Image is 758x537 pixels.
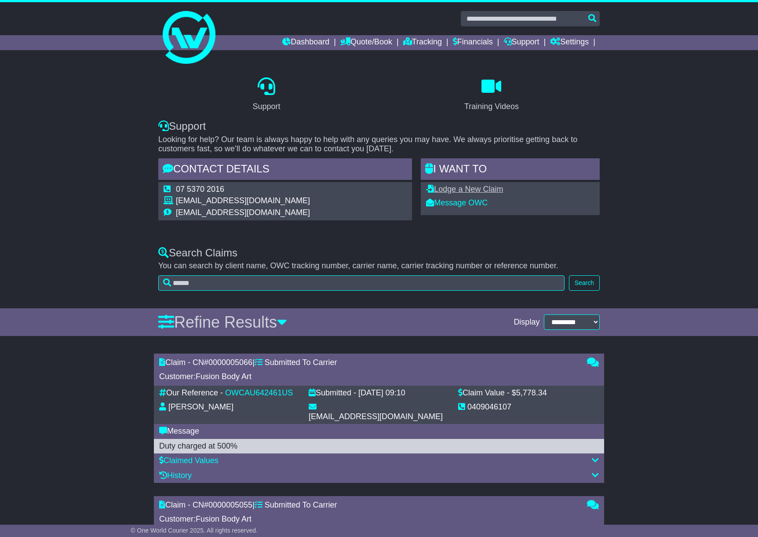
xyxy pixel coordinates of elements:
[176,196,310,208] td: [EMAIL_ADDRESS][DOMAIN_NAME]
[358,388,405,398] div: [DATE] 09:10
[208,358,252,367] span: 0000005066
[158,313,287,331] a: Refine Results
[159,456,219,465] a: Claimed Values
[459,74,525,116] a: Training Videos
[208,500,252,509] span: 0000005055
[504,35,539,50] a: Support
[158,261,600,271] p: You can search by client name, OWC tracking number, carrier name, carrier tracking number or refe...
[196,372,251,381] span: Fusion Body Art
[514,318,539,327] span: Display
[158,120,600,133] div: Support
[252,101,280,113] div: Support
[159,471,192,480] a: History
[340,35,392,50] a: Quote/Book
[176,208,310,218] td: [EMAIL_ADDRESS][DOMAIN_NAME]
[569,275,600,291] button: Search
[265,500,337,509] span: Submitted To Carrier
[158,247,600,259] div: Search Claims
[265,358,337,367] span: Submitted To Carrier
[159,515,578,524] div: Customer:
[453,35,493,50] a: Financials
[159,358,578,368] div: Claim - CN# |
[159,456,599,466] div: Claimed Values
[176,185,310,197] td: 07 5370 2016
[159,427,599,436] div: Message
[458,388,510,398] div: Claim Value -
[158,158,412,182] div: Contact Details
[426,185,503,194] a: Lodge a New Claim
[159,388,223,398] div: Our Reference -
[159,372,578,382] div: Customer:
[309,412,443,422] div: [EMAIL_ADDRESS][DOMAIN_NAME]
[512,388,547,398] div: $5,778.34
[158,135,600,154] p: Looking for help? Our team is always happy to help with any queries you may have. We always prior...
[464,101,519,113] div: Training Videos
[403,35,442,50] a: Tracking
[225,388,293,397] a: OWCAU642461US
[309,388,356,398] div: Submitted -
[131,527,258,534] span: © One World Courier 2025. All rights reserved.
[159,442,599,451] div: Duty charged at 500%
[159,471,599,481] div: History
[467,402,511,412] div: 0409046107
[247,74,286,116] a: Support
[168,402,233,412] div: [PERSON_NAME]
[421,158,600,182] div: I WANT to
[159,500,578,510] div: Claim - CN# |
[426,198,488,207] a: Message OWC
[550,35,589,50] a: Settings
[196,515,251,523] span: Fusion Body Art
[282,35,329,50] a: Dashboard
